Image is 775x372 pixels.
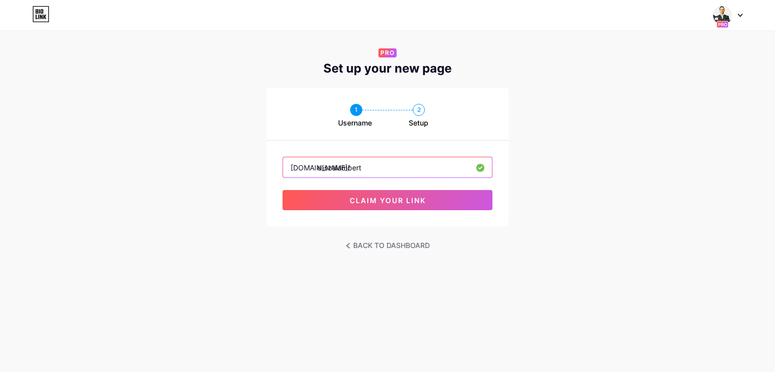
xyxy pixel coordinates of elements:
a: BACK TO DASHBOARD [346,238,430,253]
span: claim your link [350,196,426,205]
input: username [283,157,492,177]
div: 1 [350,104,362,116]
span: Username [338,118,372,128]
span: PRO [380,48,395,57]
div: [DOMAIN_NAME]/ [291,162,350,173]
img: digitalarmours [713,6,732,25]
button: claim your link [283,190,492,210]
span: Setup [409,118,428,128]
div: 2 [413,104,425,116]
